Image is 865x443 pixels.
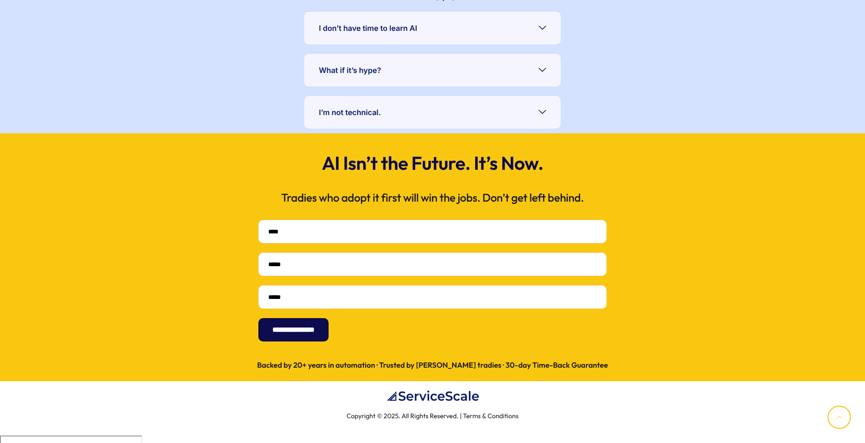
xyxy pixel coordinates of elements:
[304,96,560,129] a: I’m not technical.
[142,411,723,421] a: Copyright © 2025. All Rights Reserved. | Terms & Conditions
[26,15,46,22] div: v 4.0.25
[258,220,607,341] form: Contact form
[319,106,385,119] span: I’m not technical.
[319,64,386,77] span: What if it’s hype?
[15,24,22,32] img: website_grey.svg
[15,15,22,22] img: logo_orange.svg
[249,191,615,205] h3: Tradies who adopt it first will win the jobs. Don’t get left behind.
[319,22,422,35] span: I don’t have time to learn AI
[304,12,560,44] a: I don’t have time to learn AI
[142,360,723,371] h6: Backed by 20+ years in automation · Trusted by [PERSON_NAME] tradies · 30-day Time-Back Guarantee
[93,56,101,64] img: tab_keywords_by_traffic_grey.svg
[103,57,158,63] div: Keywords by Traffic
[147,152,718,174] h2: AI Isn’t the Future. It’s Now.
[24,24,103,32] div: Domain: [DOMAIN_NAME]
[386,391,479,402] img: ServiceScale logo representing business automation for tradies
[25,56,33,64] img: tab_domain_overview_orange.svg
[36,57,84,63] div: Domain Overview
[304,54,560,87] a: What if it’s hype?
